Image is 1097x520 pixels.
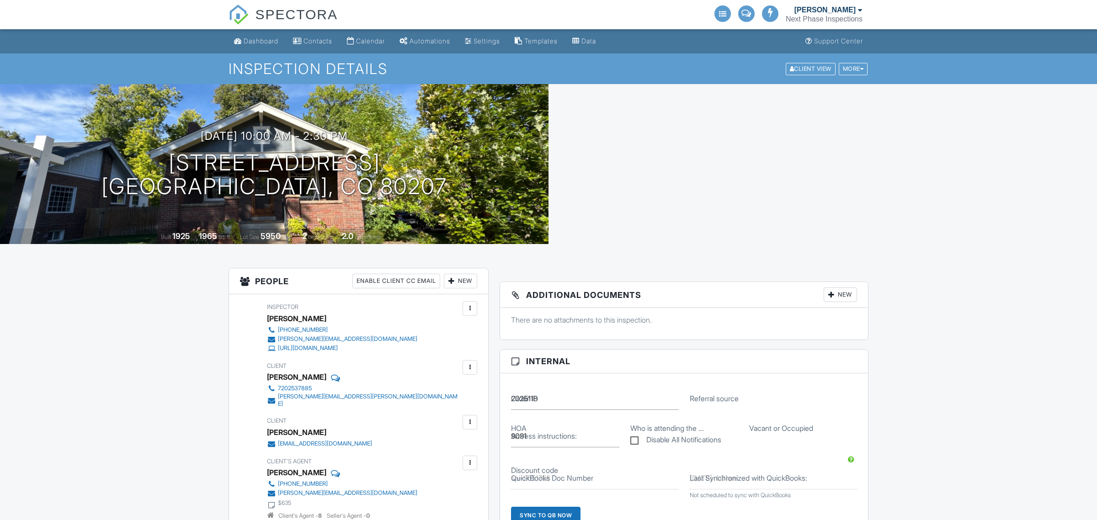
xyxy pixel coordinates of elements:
[511,423,527,433] label: HOA
[581,37,596,45] div: Data
[524,37,558,45] div: Templates
[278,385,312,392] div: 7202537885
[474,37,500,45] div: Settings
[240,233,259,240] span: Lot Size
[630,435,721,447] label: Disable All Notifications
[267,488,417,498] a: [PERSON_NAME][EMAIL_ADDRESS][DOMAIN_NAME]
[308,233,333,240] span: bedrooms
[690,393,739,403] label: Referral source
[229,14,338,31] a: SPECTORA
[244,37,278,45] div: Dashboard
[786,15,863,24] div: Next Phase Inspections
[410,37,450,45] div: Automations
[356,37,385,45] div: Calendar
[267,384,460,393] a: 7202537885
[511,431,577,441] label: Access instructions:
[230,33,282,50] a: Dashboard
[229,61,868,77] h1: Inspection Details
[278,440,372,447] div: [EMAIL_ADDRESS][DOMAIN_NAME]
[302,231,307,241] div: 2
[461,33,504,50] a: Settings
[802,33,867,50] a: Support Center
[511,465,558,475] label: Discount code
[278,512,323,519] span: Client's Agent -
[172,231,190,241] div: 1925
[278,489,417,497] div: [PERSON_NAME][EMAIL_ADDRESS][DOMAIN_NAME]
[278,335,417,343] div: [PERSON_NAME][EMAIL_ADDRESS][DOMAIN_NAME]
[267,458,312,465] span: Client's Agent
[511,315,857,325] p: There are no attachments to this inspection.
[690,492,791,499] span: Not scheduled to sync with QuickBooks
[199,231,217,241] div: 1965
[267,425,326,439] div: [PERSON_NAME]
[500,350,868,373] h3: Internal
[749,423,813,433] label: Vacant or Occupied
[255,5,338,24] span: SPECTORA
[267,303,298,310] span: Inspector
[794,5,856,15] div: [PERSON_NAME]
[267,439,372,448] a: [EMAIL_ADDRESS][DOMAIN_NAME]
[261,231,281,241] div: 5950
[343,33,389,50] a: Calendar
[569,33,600,50] a: Data
[396,33,454,50] a: Automations (Basic)
[352,274,440,288] div: Enable Client CC Email
[278,480,328,488] div: [PHONE_NUMBER]
[267,362,287,369] span: Client
[229,268,488,294] h3: People
[824,287,857,302] div: New
[786,63,836,75] div: Client View
[267,325,417,334] a: [PHONE_NUMBER]
[444,274,477,288] div: New
[278,499,291,507] div: $635
[161,233,171,240] span: Built
[278,345,338,352] div: [URL][DOMAIN_NAME]
[201,130,348,142] h3: [DATE] 10:00 am - 2:30 pm
[101,151,447,199] h1: [STREET_ADDRESS] [GEOGRAPHIC_DATA], CO 80207
[267,370,326,384] div: [PERSON_NAME]
[785,65,838,72] a: Client View
[366,512,370,519] strong: 0
[690,473,807,483] label: Last Synchronized with QuickBooks:
[327,512,370,519] span: Seller's Agent -
[278,393,460,408] div: [PERSON_NAME][EMAIL_ADDRESS][PERSON_NAME][DOMAIN_NAME]
[511,33,561,50] a: Templates
[218,233,231,240] span: sq. ft.
[511,473,593,483] label: QuickBooks Doc Number
[267,417,287,424] span: Client
[500,282,868,308] h3: Additional Documents
[267,393,460,408] a: [PERSON_NAME][EMAIL_ADDRESS][PERSON_NAME][DOMAIN_NAME]
[511,425,619,447] input: Access instructions:
[267,334,417,344] a: [PERSON_NAME][EMAIL_ADDRESS][DOMAIN_NAME]
[278,326,328,334] div: [PHONE_NUMBER]
[282,233,293,240] span: sq.ft.
[267,344,417,353] a: [URL][DOMAIN_NAME]
[511,393,538,403] label: Order ID
[267,479,417,488] a: [PHONE_NUMBER]
[267,312,326,325] div: [PERSON_NAME]
[289,33,336,50] a: Contacts
[342,231,353,241] div: 2.0
[229,5,249,25] img: The Best Home Inspection Software - Spectora
[814,37,863,45] div: Support Center
[839,63,868,75] div: More
[318,512,322,519] strong: 8
[304,37,332,45] div: Contacts
[355,233,381,240] span: bathrooms
[267,466,326,479] a: [PERSON_NAME]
